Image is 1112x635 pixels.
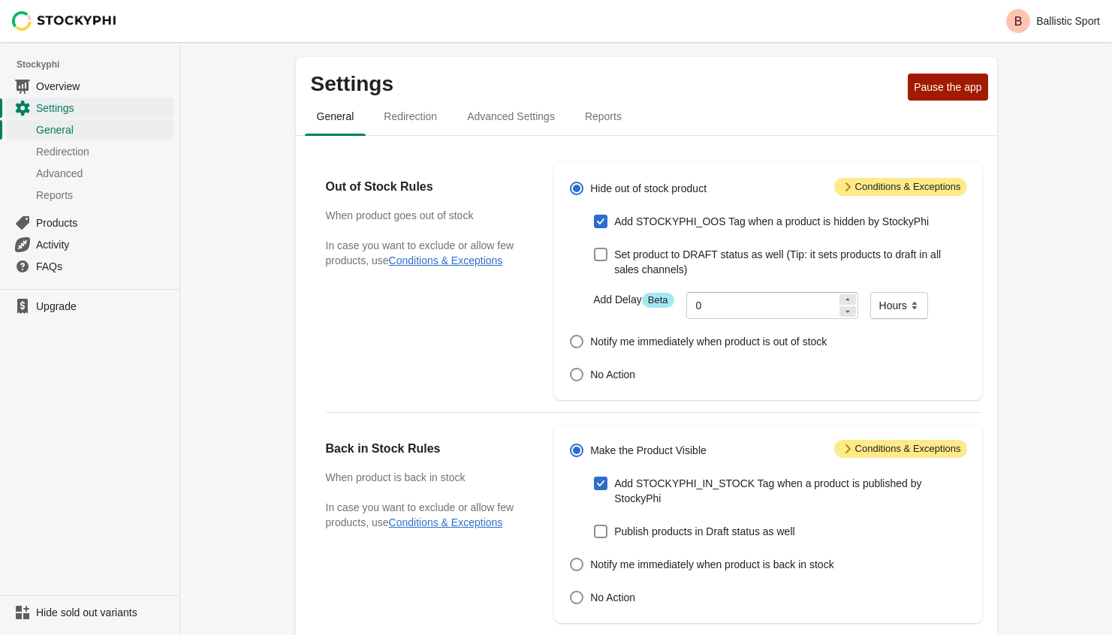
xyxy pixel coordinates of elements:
[614,524,794,539] span: Publish products in Draft status as well
[834,178,967,196] span: Conditions & Exceptions
[36,605,170,620] span: Hide sold out variants
[1036,15,1100,27] p: Ballistic Sport
[590,590,635,605] span: No Action
[593,292,674,308] label: Add Delay
[6,602,173,623] a: Hide sold out variants
[455,103,567,130] span: Advanced Settings
[36,122,170,137] span: General
[372,103,449,130] span: Redirection
[6,233,173,255] a: Activity
[590,557,833,572] span: Notify me immediately when product is back in stock
[36,79,170,94] span: Overview
[389,254,503,266] button: Conditions & Exceptions
[1000,6,1106,36] button: Avatar with initials BBallistic Sport
[6,212,173,233] a: Products
[570,97,637,136] button: reports
[36,101,170,116] span: Settings
[36,299,170,314] span: Upgrade
[614,214,929,229] span: Add STOCKYPHI_OOS Tag when a product is hidden by StockyPhi
[614,247,966,277] span: Set product to DRAFT status as well (Tip: it sets products to draft in all sales channels)
[590,367,635,382] span: No Action
[36,166,170,181] span: Advanced
[1014,15,1023,28] text: B
[6,140,173,162] a: Redirection
[36,188,170,203] span: Reports
[389,516,503,528] button: Conditions & Exceptions
[834,440,967,458] span: Conditions & Exceptions
[1006,9,1030,33] span: Avatar with initials B
[6,119,173,140] a: General
[590,181,707,196] span: Hide out of stock product
[302,97,369,136] button: general
[6,97,173,119] a: Settings
[914,81,981,93] span: Pause the app
[326,500,525,530] p: In case you want to exclude or allow few products, use
[311,72,903,96] p: Settings
[36,144,170,159] span: Redirection
[326,178,525,196] h2: Out of Stock Rules
[614,476,966,506] span: Add STOCKYPHI_IN_STOCK Tag when a product is published by StockyPhi
[590,443,707,458] span: Make the Product Visible
[17,57,179,72] span: Stockyphi
[326,440,525,458] h2: Back in Stock Rules
[642,293,674,308] span: Beta
[36,237,170,252] span: Activity
[573,103,634,130] span: Reports
[326,470,525,485] h3: When product is back in stock
[590,334,827,349] span: Notify me immediately when product is out of stock
[36,215,170,230] span: Products
[369,97,452,136] button: redirection
[6,255,173,277] a: FAQs
[6,162,173,184] a: Advanced
[326,208,525,223] h3: When product goes out of stock
[452,97,570,136] button: Advanced settings
[12,11,117,31] img: Stockyphi
[326,238,525,268] p: In case you want to exclude or allow few products, use
[6,184,173,206] a: Reports
[305,103,366,130] span: General
[6,296,173,317] a: Upgrade
[908,74,987,101] button: Pause the app
[6,75,173,97] a: Overview
[36,259,170,274] span: FAQs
